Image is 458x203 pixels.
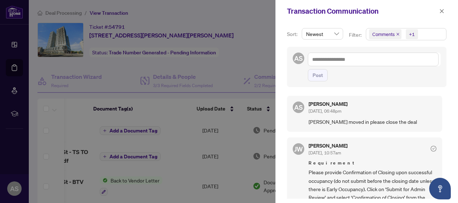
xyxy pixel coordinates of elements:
span: check-circle [431,146,436,152]
p: Filter: [349,31,363,39]
div: +1 [409,31,415,38]
h5: [PERSON_NAME] [309,101,347,107]
span: Newest [306,28,339,39]
button: Open asap [429,178,451,199]
span: Comments [372,31,395,38]
span: close [396,32,400,36]
span: JW [294,144,303,154]
h5: [PERSON_NAME] [309,143,347,148]
span: [DATE], 06:48pm [309,108,341,114]
p: Sort: [287,30,299,38]
div: Transaction Communication [287,6,437,17]
span: close [439,9,444,14]
button: Post [308,69,328,81]
span: [PERSON_NAME] moved in please close the deal [309,118,436,126]
span: Comments [369,29,401,39]
span: AS [294,53,303,63]
span: AS [294,102,303,112]
span: [DATE], 10:57am [309,150,341,155]
span: Requirement [309,159,436,167]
